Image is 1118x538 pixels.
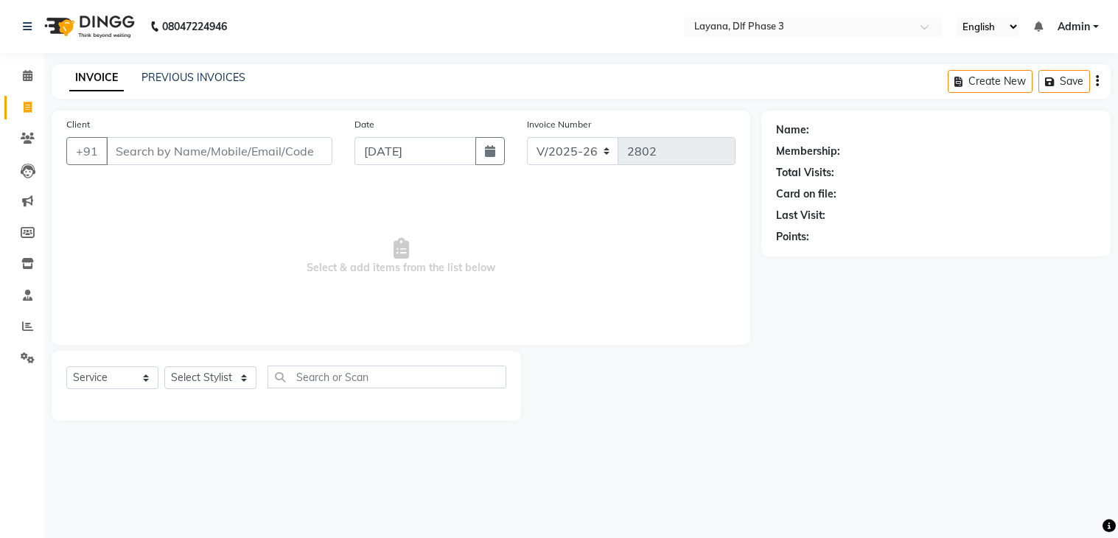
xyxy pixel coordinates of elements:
[66,118,90,131] label: Client
[1058,19,1090,35] span: Admin
[776,208,825,223] div: Last Visit:
[268,366,506,388] input: Search or Scan
[66,183,736,330] span: Select & add items from the list below
[142,71,245,84] a: PREVIOUS INVOICES
[776,144,840,159] div: Membership:
[1038,70,1090,93] button: Save
[38,6,139,47] img: logo
[66,137,108,165] button: +91
[354,118,374,131] label: Date
[776,165,834,181] div: Total Visits:
[776,229,809,245] div: Points:
[527,118,591,131] label: Invoice Number
[776,122,809,138] div: Name:
[776,186,836,202] div: Card on file:
[69,65,124,91] a: INVOICE
[106,137,332,165] input: Search by Name/Mobile/Email/Code
[948,70,1033,93] button: Create New
[162,6,227,47] b: 08047224946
